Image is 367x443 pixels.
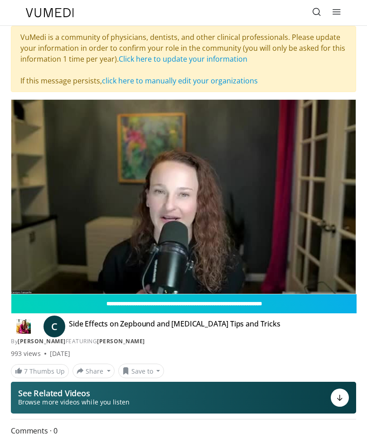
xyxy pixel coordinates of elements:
span: 993 views [11,349,41,358]
div: [DATE] [50,349,70,358]
button: See Related Videos Browse more videos while you listen [11,382,356,414]
video-js: Video Player [11,100,356,294]
img: Dr. Carolynn Francavilla [11,319,36,334]
a: click here to manually edit your organizations [102,76,258,86]
h4: Side Effects on Zepbound and [MEDICAL_DATA] Tips and Tricks [69,319,280,334]
p: See Related Videos [18,389,130,398]
a: 7 Thumbs Up [11,364,69,378]
button: Share [72,364,115,378]
div: VuMedi is a community of physicians, dentists, and other clinical professionals. Please update yo... [11,26,356,92]
a: [PERSON_NAME] [18,337,66,345]
img: VuMedi Logo [26,8,74,17]
a: Click here to update your information [119,54,247,64]
span: Comments 0 [11,425,356,437]
a: [PERSON_NAME] [97,337,145,345]
span: Browse more videos while you listen [18,398,130,407]
button: Save to [118,364,164,378]
span: 7 [24,367,28,375]
a: C [43,316,65,337]
div: By FEATURING [11,337,356,346]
